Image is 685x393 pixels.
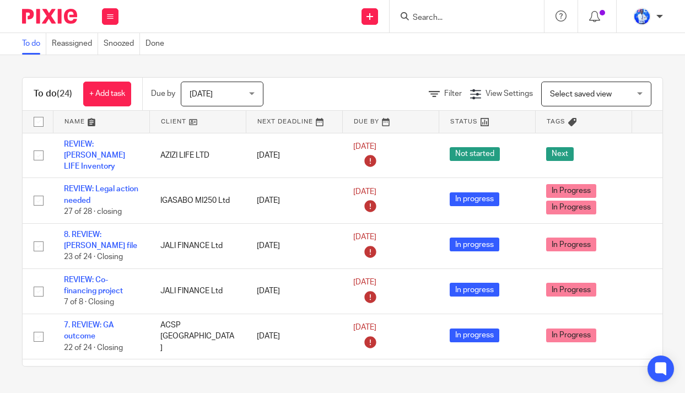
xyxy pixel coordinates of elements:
[64,276,123,295] a: REVIEW: Co-financing project
[546,147,574,161] span: Next
[353,188,376,196] span: [DATE]
[22,33,46,55] a: To do
[353,278,376,286] span: [DATE]
[64,141,125,171] a: REVIEW: [PERSON_NAME] LIFE Inventory
[353,143,376,150] span: [DATE]
[546,201,596,214] span: In Progress
[149,314,246,359] td: ACSP [GEOGRAPHIC_DATA]
[546,283,596,297] span: In Progress
[412,13,511,23] input: Search
[546,329,596,342] span: In Progress
[450,147,500,161] span: Not started
[151,88,175,99] p: Due by
[246,133,342,178] td: [DATE]
[246,268,342,314] td: [DATE]
[64,344,123,352] span: 22 of 24 · Closing
[547,119,565,125] span: Tags
[22,9,77,24] img: Pixie
[486,90,533,98] span: View Settings
[52,33,98,55] a: Reassigned
[550,90,612,98] span: Select saved view
[546,184,596,198] span: In Progress
[546,238,596,251] span: In Progress
[450,238,499,251] span: In progress
[145,33,170,55] a: Done
[104,33,140,55] a: Snoozed
[450,192,499,206] span: In progress
[34,88,72,100] h1: To do
[57,89,72,98] span: (24)
[353,233,376,241] span: [DATE]
[64,185,138,204] a: REVIEW: Legal action needed
[246,314,342,359] td: [DATE]
[64,254,123,261] span: 23 of 24 · Closing
[64,208,122,216] span: 27 of 28 · closing
[450,329,499,342] span: In progress
[64,321,114,340] a: 7. REVIEW: GA outcome
[353,324,376,332] span: [DATE]
[633,8,651,25] img: WhatsApp%20Image%202022-01-17%20at%2010.26.43%20PM.jpeg
[64,231,137,250] a: 8. REVIEW: [PERSON_NAME] file
[246,223,342,268] td: [DATE]
[149,223,246,268] td: JALI FINANCE Ltd
[83,82,131,106] a: + Add task
[450,283,499,297] span: In progress
[64,299,114,306] span: 7 of 8 · Closing
[149,268,246,314] td: JALI FINANCE Ltd
[190,90,213,98] span: [DATE]
[149,178,246,223] td: IGASABO MI250 Ltd
[149,133,246,178] td: AZIZI LIFE LTD
[444,90,462,98] span: Filter
[246,178,342,223] td: [DATE]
